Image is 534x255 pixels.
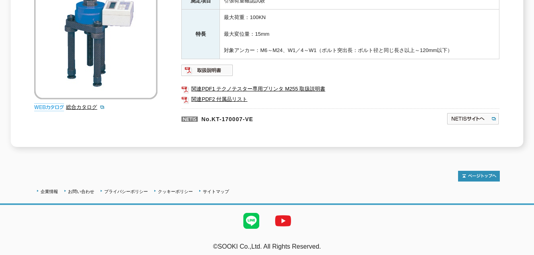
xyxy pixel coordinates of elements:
img: webカタログ [34,103,64,111]
a: お問い合わせ [68,189,94,194]
td: 最大荷重：100KN 最大変位量：15mm 対象アンカー：M6～M24、W1／4～W1（ボルト突出長：ボルト径と同じ長さ以上～120mm以下） [220,10,499,59]
a: プライバシーポリシー [104,189,148,194]
th: 特長 [182,10,220,59]
a: 総合カタログ [66,104,105,110]
a: クッキーポリシー [158,189,193,194]
img: YouTube [267,205,299,237]
p: No.KT-170007-VE [181,108,370,127]
a: 関連PDF2 付属品リスト [181,94,499,104]
a: サイトマップ [203,189,229,194]
a: 企業情報 [41,189,58,194]
img: NETISサイトへ [447,112,499,125]
img: トップページへ [458,171,500,182]
a: 関連PDF1 テクノテスター専用プリンタ M255 取扱説明書 [181,84,499,94]
img: 取扱説明書 [181,64,233,77]
img: LINE [235,205,267,237]
a: 取扱説明書 [181,69,233,75]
